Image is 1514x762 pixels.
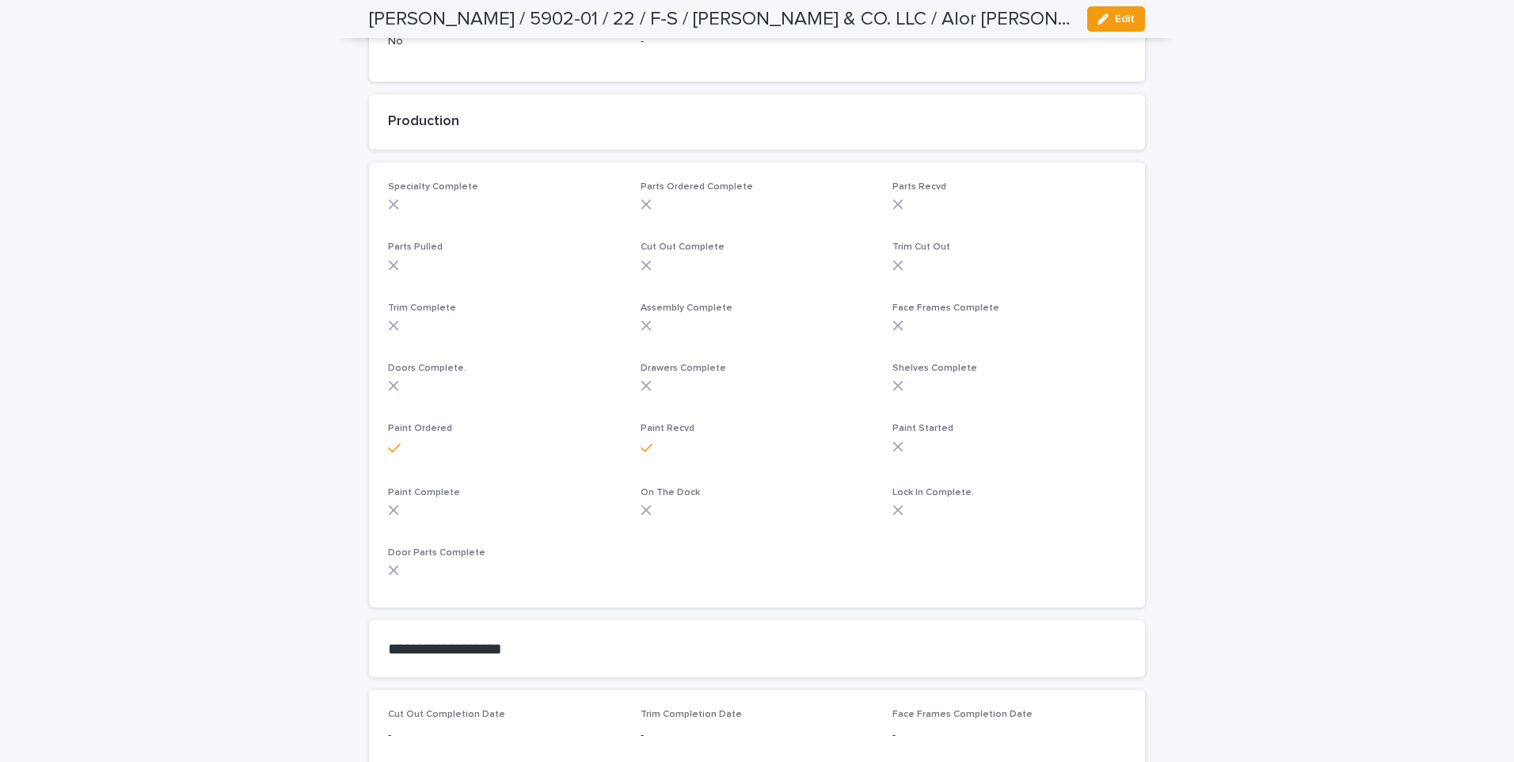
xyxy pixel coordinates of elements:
span: Assembly Complete [641,303,732,313]
span: Parts Pulled [388,242,443,252]
span: Paint Ordered [388,424,452,433]
span: Lock In Complete. [892,488,974,497]
span: Edit [1115,13,1135,25]
h2: Production [388,113,1126,131]
span: Shelves Complete [892,364,977,373]
span: Trim Cut Out [892,242,950,252]
p: No [388,33,622,50]
span: Paint Complete [388,488,460,497]
h2: [PERSON_NAME] / 5902-01 / 22 / F-S / [PERSON_NAME] & CO. LLC / Alor [PERSON_NAME] [369,8,1075,31]
p: - [388,727,622,744]
span: Drawers Complete [641,364,726,373]
span: Parts Recvd [892,182,946,192]
span: Cut Out Complete [641,242,725,252]
button: Edit [1087,6,1145,32]
span: Door Parts Complete [388,548,485,558]
p: - [641,727,874,744]
span: Paint Started [892,424,953,433]
span: Trim Complete [388,303,456,313]
span: Face Frames Complete [892,303,999,313]
span: Specialty Complete [388,182,478,192]
span: Doors Complete. [388,364,466,373]
span: Paint Recvd [641,424,694,433]
span: Parts Ordered Complete [641,182,753,192]
span: Face Frames Completion Date [892,710,1033,719]
p: - [892,727,1126,744]
span: Trim Completion Date [641,710,742,719]
span: On The Dock [641,488,700,497]
p: - [641,33,874,50]
span: Cut Out Completion Date [388,710,505,719]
